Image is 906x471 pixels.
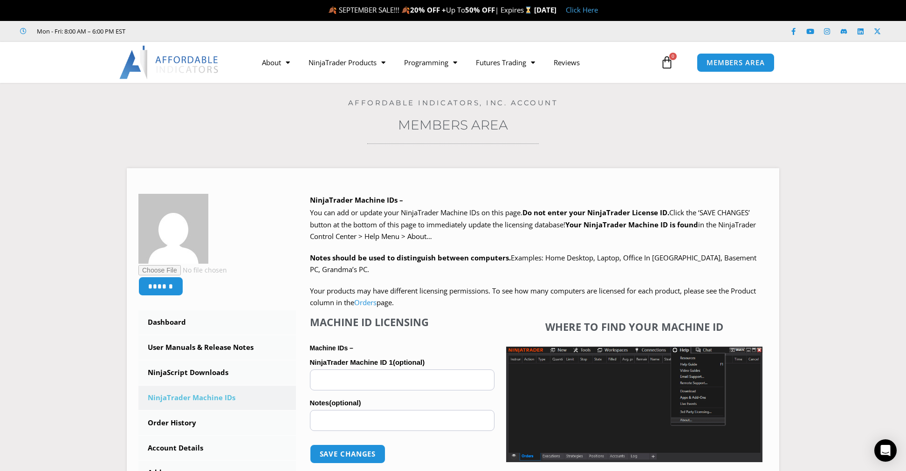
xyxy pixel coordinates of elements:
span: Your products may have different licensing permissions. To see how many computers are licensed fo... [310,286,756,307]
label: NinjaTrader Machine ID 1 [310,355,494,369]
a: 0 [646,49,687,76]
strong: [DATE] [534,5,556,14]
img: Screenshot 2025-01-17 1155544 | Affordable Indicators – NinjaTrader [506,347,762,462]
a: User Manuals & Release Notes [138,335,296,360]
span: (optional) [329,399,361,407]
h4: Where to find your Machine ID [506,321,762,333]
strong: Your NinjaTrader Machine ID is found [565,220,698,229]
span: You can add or update your NinjaTrader Machine IDs on this page. [310,208,522,217]
span: (optional) [393,358,425,366]
span: Examples: Home Desktop, Laptop, Office In [GEOGRAPHIC_DATA], Basement PC, Grandma’s PC. [310,253,756,274]
a: MEMBERS AREA [697,53,775,72]
a: Orders [354,298,377,307]
a: Futures Trading [467,52,544,73]
strong: Notes should be used to distinguish between computers. [310,253,511,262]
a: Reviews [544,52,589,73]
a: Members Area [398,117,508,133]
iframe: Customer reviews powered by Trustpilot [138,27,278,36]
a: Affordable Indicators, Inc. Account [348,98,558,107]
label: Notes [310,396,494,410]
span: 0 [669,53,677,60]
a: NinjaTrader Products [299,52,395,73]
a: About [253,52,299,73]
b: NinjaTrader Machine IDs – [310,195,403,205]
img: ⌛ [525,7,532,14]
strong: 20% OFF + [410,5,446,14]
strong: Machine IDs – [310,344,353,352]
a: Programming [395,52,467,73]
strong: 50% OFF [465,5,495,14]
span: Mon - Fri: 8:00 AM – 6:00 PM EST [34,26,125,37]
a: NinjaScript Downloads [138,361,296,385]
button: Save changes [310,444,386,464]
nav: Menu [253,52,658,73]
a: Dashboard [138,310,296,334]
a: Click Here [566,5,598,14]
img: 0f9cbed3e1304da38d6fa3b8c6a0ee6ec555c028aef74450e444112f312f15a2 [138,194,208,264]
span: 🍂 SEPTEMBER SALE!!! 🍂 Up To | Expires [328,5,534,14]
h4: Machine ID Licensing [310,316,494,328]
div: Open Intercom Messenger [874,439,897,462]
span: Click the ‘SAVE CHANGES’ button at the bottom of this page to immediately update the licensing da... [310,208,756,241]
a: NinjaTrader Machine IDs [138,386,296,410]
span: MEMBERS AREA [707,59,765,66]
a: Order History [138,411,296,435]
a: Account Details [138,436,296,460]
b: Do not enter your NinjaTrader License ID. [522,208,669,217]
img: LogoAI | Affordable Indicators – NinjaTrader [119,46,220,79]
